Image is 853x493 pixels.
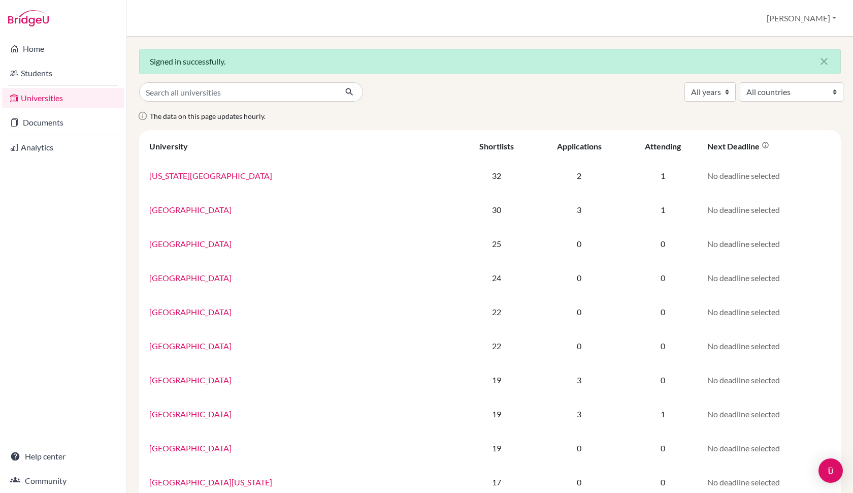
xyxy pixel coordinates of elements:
[707,141,769,151] div: Next deadline
[557,141,602,151] div: Applications
[459,295,534,329] td: 22
[149,171,272,180] a: [US_STATE][GEOGRAPHIC_DATA]
[459,329,534,363] td: 22
[149,205,232,214] a: [GEOGRAPHIC_DATA]
[479,141,514,151] div: Shortlists
[2,63,124,83] a: Students
[534,295,625,329] td: 0
[2,446,124,467] a: Help center
[149,477,272,487] a: [GEOGRAPHIC_DATA][US_STATE]
[149,239,232,249] a: [GEOGRAPHIC_DATA]
[534,329,625,363] td: 0
[625,397,702,431] td: 1
[459,193,534,227] td: 30
[459,159,534,193] td: 32
[149,375,232,385] a: [GEOGRAPHIC_DATA]
[707,171,780,180] span: No deadline selected
[625,431,702,465] td: 0
[625,193,702,227] td: 1
[149,341,232,351] a: [GEOGRAPHIC_DATA]
[707,239,780,249] span: No deadline selected
[459,261,534,295] td: 24
[459,431,534,465] td: 19
[149,409,232,419] a: [GEOGRAPHIC_DATA]
[459,227,534,261] td: 25
[2,471,124,491] a: Community
[818,55,830,68] i: close
[534,431,625,465] td: 0
[534,159,625,193] td: 2
[707,307,780,317] span: No deadline selected
[150,112,266,120] span: The data on this page updates hourly.
[534,397,625,431] td: 3
[139,82,337,102] input: Search all universities
[707,205,780,214] span: No deadline selected
[818,458,843,483] div: Open Intercom Messenger
[459,397,534,431] td: 19
[707,409,780,419] span: No deadline selected
[139,49,841,74] div: Signed in successfully.
[2,112,124,133] a: Documents
[149,443,232,453] a: [GEOGRAPHIC_DATA]
[534,363,625,397] td: 3
[808,49,840,74] button: Close
[8,10,49,26] img: Bridge-U
[762,9,841,28] button: [PERSON_NAME]
[707,375,780,385] span: No deadline selected
[2,39,124,59] a: Home
[625,261,702,295] td: 0
[459,363,534,397] td: 19
[625,295,702,329] td: 0
[149,307,232,317] a: [GEOGRAPHIC_DATA]
[534,193,625,227] td: 3
[143,134,459,159] th: University
[707,341,780,351] span: No deadline selected
[625,159,702,193] td: 1
[149,273,232,283] a: [GEOGRAPHIC_DATA]
[707,273,780,283] span: No deadline selected
[625,227,702,261] td: 0
[707,443,780,453] span: No deadline selected
[645,141,681,151] div: Attending
[2,88,124,108] a: Universities
[625,363,702,397] td: 0
[707,477,780,487] span: No deadline selected
[534,261,625,295] td: 0
[2,137,124,158] a: Analytics
[534,227,625,261] td: 0
[625,329,702,363] td: 0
